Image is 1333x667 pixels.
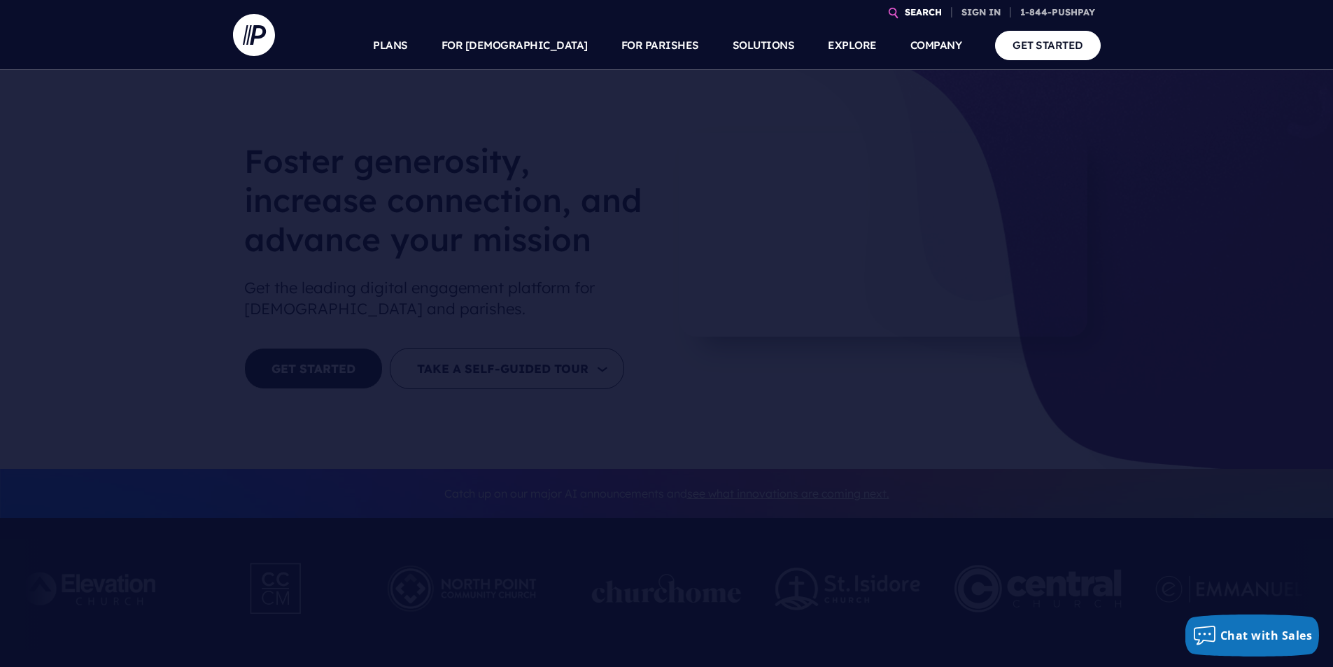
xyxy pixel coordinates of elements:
a: PLANS [373,21,408,70]
a: SOLUTIONS [733,21,795,70]
span: Chat with Sales [1220,628,1313,643]
a: EXPLORE [828,21,877,70]
a: COMPANY [910,21,962,70]
a: FOR PARISHES [621,21,699,70]
button: Chat with Sales [1185,615,1320,657]
a: FOR [DEMOGRAPHIC_DATA] [442,21,588,70]
a: GET STARTED [995,31,1101,59]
